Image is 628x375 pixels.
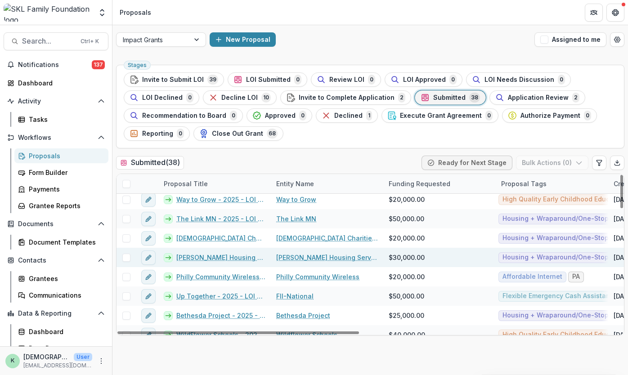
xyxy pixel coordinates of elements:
button: Search... [4,32,108,50]
button: edit [141,289,156,304]
a: Payments [14,182,108,196]
span: LOI Declined [142,94,183,102]
button: Close Out Grant68 [193,126,283,141]
div: Dashboard [18,78,101,88]
button: Open Activity [4,94,108,108]
span: LOI Submitted [246,76,291,84]
span: 1 [366,111,372,121]
a: Communications [14,288,108,303]
a: Dashboard [14,324,108,339]
button: Assigned to me [534,32,606,47]
span: Data & Reporting [18,310,94,317]
button: Get Help [606,4,624,22]
div: Proposal Title [158,174,271,193]
div: Proposals [120,8,151,17]
button: Edit table settings [592,156,606,170]
div: Funding Requested [383,179,456,188]
a: [PERSON_NAME] Housing Services - 2025 - LOI Application [176,253,265,262]
div: Entity Name [271,174,383,193]
button: Open table manager [610,32,624,47]
button: LOI Declined0 [124,90,199,105]
a: Philly Community Wireless - 2025 - LOI Application [176,272,265,281]
button: Application Review2 [489,90,585,105]
span: 2 [398,93,405,103]
span: 0 [177,129,184,138]
span: Authorize Payment [520,112,580,120]
div: Grantee Reports [29,201,101,210]
a: The Link MN [276,214,316,223]
span: $20,000.00 [389,195,425,204]
div: Data Report [29,344,101,353]
span: Execute Grant Agreement [400,112,482,120]
button: Partners [585,4,603,22]
div: Ctrl + K [79,36,101,46]
span: 0 [449,75,457,85]
span: $25,000.00 [389,311,424,320]
button: Approved0 [247,108,312,123]
button: Open Contacts [4,253,108,268]
h2: Submitted ( 38 ) [116,156,184,169]
div: Payments [29,184,101,194]
span: LOI Needs Discussion [484,76,554,84]
button: Invite to Submit LOI39 [124,72,224,87]
span: 68 [267,129,278,138]
span: Activity [18,98,94,105]
span: 0 [294,75,301,85]
button: LOI Submitted0 [228,72,307,87]
button: edit [141,308,156,323]
button: Submitted38 [415,90,486,105]
span: 2 [572,93,579,103]
a: Philly Community Wireless [276,272,359,281]
button: Notifications137 [4,58,108,72]
p: User [74,353,92,361]
button: LOI Approved0 [385,72,462,87]
a: Document Templates [14,235,108,250]
a: Form Builder [14,165,108,180]
span: Contacts [18,257,94,264]
a: Tasks [14,112,108,127]
a: Proposals [14,148,108,163]
button: Open Documents [4,217,108,231]
div: Proposal Tags [496,179,552,188]
span: Invite to Submit LOI [142,76,204,84]
span: 0 [368,75,375,85]
span: $50,000.00 [389,291,424,301]
button: LOI Needs Discussion0 [466,72,571,87]
button: edit [141,270,156,284]
span: Recommendation to Board [142,112,226,120]
span: Reporting [142,130,173,138]
a: Way to Grow - 2025 - LOI Application [176,195,265,204]
button: Recommendation to Board0 [124,108,243,123]
span: 39 [207,75,218,85]
span: Workflows [18,134,94,142]
span: $50,000.00 [389,214,424,223]
span: Documents [18,220,94,228]
span: 0 [558,75,565,85]
div: Proposals [29,151,101,161]
button: edit [141,192,156,207]
a: The Link MN - 2025 - LOI Application [176,214,265,223]
span: Submitted [433,94,466,102]
span: Invite to Complete Application [299,94,395,102]
a: Bethesda Project [276,311,330,320]
a: Grantees [14,271,108,286]
button: Open entity switcher [96,4,108,22]
button: Export table data [610,156,624,170]
span: $40,000.00 [389,330,425,339]
a: [DEMOGRAPHIC_DATA] Charities of the Archdiocese of [GEOGRAPHIC_DATA][PERSON_NAME] and [GEOGRAPHIC... [276,233,378,243]
a: Up Together - 2025 - LOI Application [176,291,265,301]
button: Bulk Actions (0) [516,156,588,170]
p: [DEMOGRAPHIC_DATA] [23,352,70,362]
div: Proposal Tags [496,174,608,193]
a: Data Report [14,341,108,356]
a: [PERSON_NAME] Housing Services, Inc. [276,253,378,262]
p: [EMAIL_ADDRESS][DOMAIN_NAME] [23,362,92,370]
div: Communications [29,290,101,300]
div: Grantees [29,274,101,283]
div: Tasks [29,115,101,124]
button: Open Data & Reporting [4,306,108,321]
span: $20,000.00 [389,233,425,243]
span: 0 [584,111,591,121]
